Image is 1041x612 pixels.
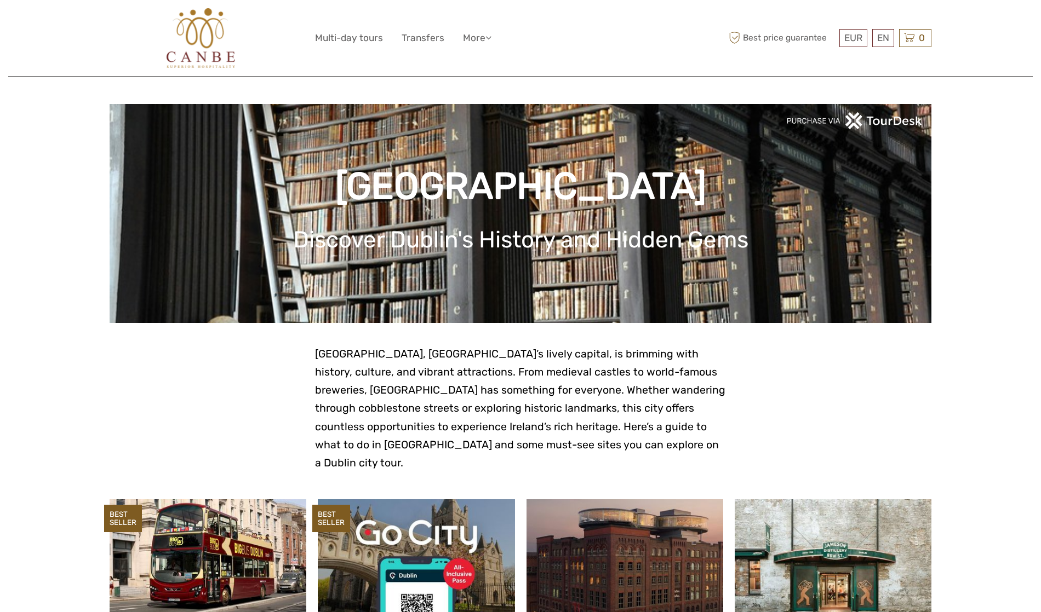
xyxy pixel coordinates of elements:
a: More [463,30,491,46]
a: Multi-day tours [315,30,383,46]
h1: [GEOGRAPHIC_DATA] [126,164,915,209]
span: 0 [917,32,926,43]
div: BEST SELLER [104,505,142,532]
span: EUR [844,32,862,43]
h1: Discover Dublin's History and Hidden Gems [126,226,915,253]
div: EN [872,29,894,47]
img: PurchaseViaTourDeskwhite.png [786,112,923,129]
span: Best price guarantee [726,29,837,47]
div: BEST SELLER [312,505,350,532]
img: 602-0fc6e88d-d366-4c1d-ad88-b45bd91116e8_logo_big.jpg [167,8,235,68]
span: [GEOGRAPHIC_DATA], [GEOGRAPHIC_DATA]’s lively capital, is brimming with history, culture, and vib... [315,348,725,469]
a: Transfers [402,30,444,46]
